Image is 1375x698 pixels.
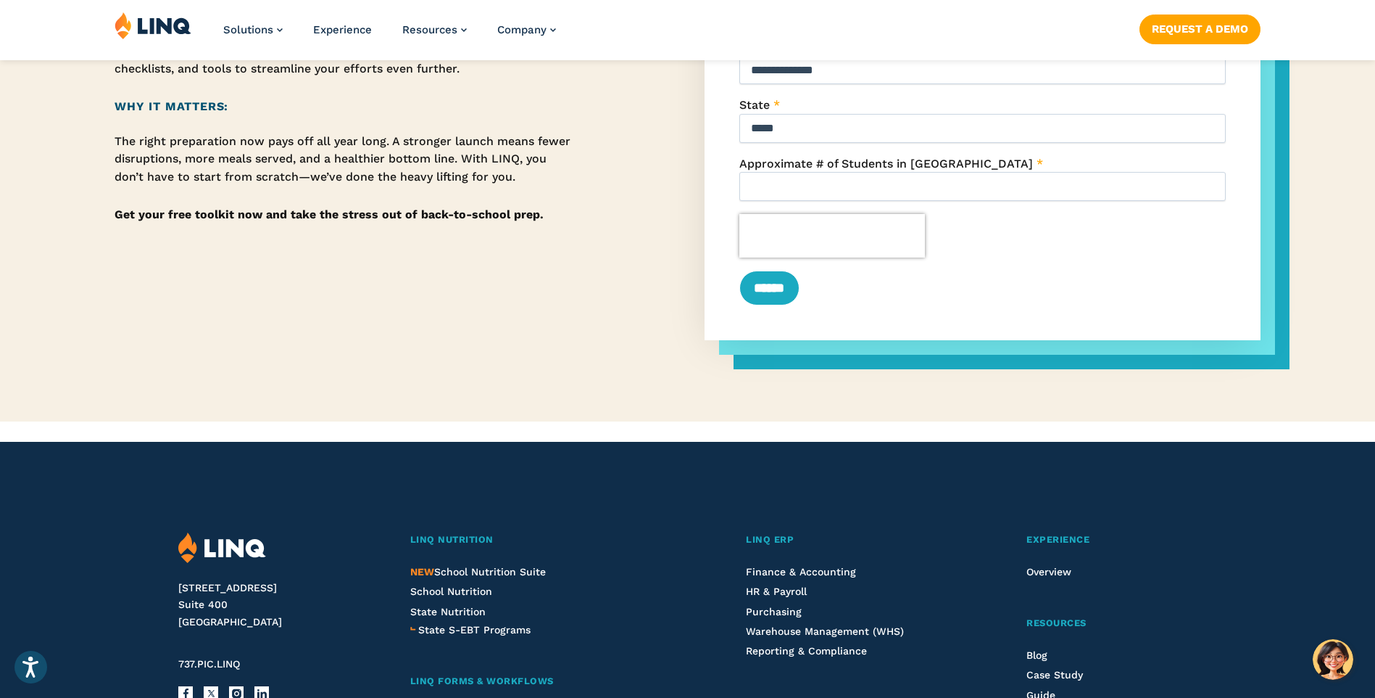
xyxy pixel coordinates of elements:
span: Resources [1026,617,1087,628]
a: HR & Payroll [746,586,807,597]
span: LINQ Forms & Workflows [410,676,554,686]
a: Solutions [223,23,283,36]
a: Blog [1026,649,1047,661]
a: State Nutrition [410,606,486,617]
span: School Nutrition Suite [410,566,546,578]
a: Purchasing [746,606,802,617]
p: The right preparation now pays off all year long. A stronger launch means fewer disruptions, more... [115,133,572,186]
span: LINQ Nutrition [410,534,494,545]
a: LINQ Nutrition [410,533,670,548]
a: LINQ ERP [746,533,951,548]
span: State [739,98,770,112]
a: School Nutrition [410,586,492,597]
a: Experience [1026,533,1196,548]
nav: Primary Navigation [223,12,556,59]
a: Case Study [1026,669,1083,681]
span: Solutions [223,23,273,36]
a: LINQ Forms & Workflows [410,674,670,689]
span: State S-EBT Programs [418,624,531,636]
a: Warehouse Management (WHS) [746,625,904,637]
h2: Why It Matters: [115,98,572,115]
address: [STREET_ADDRESS] Suite 400 [GEOGRAPHIC_DATA] [178,580,375,631]
img: LINQ | K‑12 Software [115,12,191,39]
span: 737.PIC.LINQ [178,658,240,670]
button: Hello, have a question? Let’s chat. [1313,639,1353,680]
span: Company [497,23,547,36]
a: Experience [313,23,372,36]
span: Experience [1026,534,1089,545]
span: Approximate # of Students in [GEOGRAPHIC_DATA] [739,157,1033,171]
iframe: reCAPTCHA [739,214,925,258]
a: Finance & Accounting [746,566,856,578]
a: State S-EBT Programs [418,622,531,638]
strong: Get your free toolkit now and take the stress out of back-to-school prep. [115,208,544,221]
a: NEWSchool Nutrition Suite [410,566,546,578]
nav: Button Navigation [1139,12,1260,44]
a: Request a Demo [1139,15,1260,44]
img: LINQ | K‑12 Software [178,533,266,564]
a: Overview [1026,566,1071,578]
span: Resources [402,23,457,36]
a: Resources [1026,616,1196,631]
a: Resources [402,23,467,36]
span: LINQ ERP [746,534,794,545]
a: Reporting & Compliance [746,645,867,657]
a: Company [497,23,556,36]
span: NEW [410,566,434,578]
